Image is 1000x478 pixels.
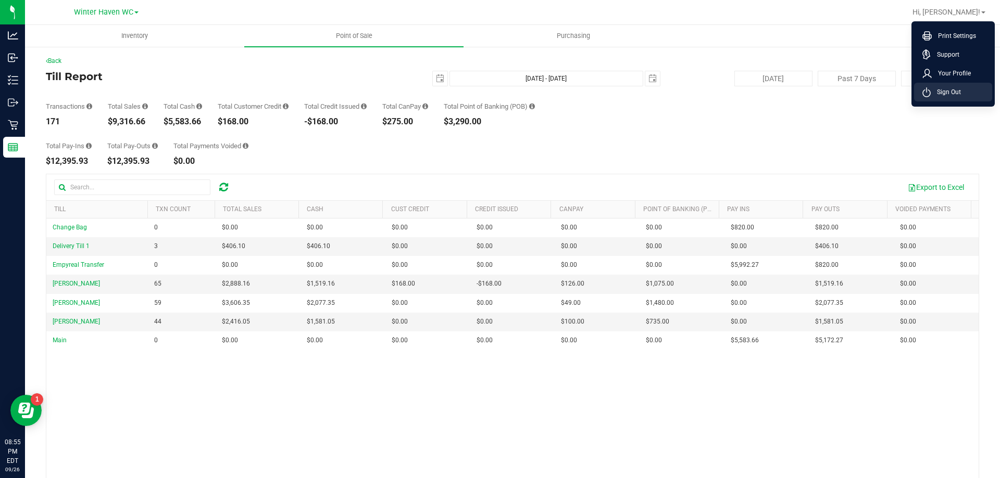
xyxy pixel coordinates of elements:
span: $0.00 [646,223,662,232]
inline-svg: Analytics [8,30,18,41]
span: $406.10 [222,241,245,251]
span: $0.00 [222,335,238,345]
span: $735.00 [646,317,669,327]
i: Sum of all successful refund transaction amounts from purchase returns resulting in account credi... [361,103,367,110]
div: 171 [46,118,92,126]
span: $2,077.35 [815,298,843,308]
span: $406.10 [815,241,839,251]
i: Sum of all successful, non-voided payment transaction amounts (excluding tips and transaction fee... [142,103,148,110]
span: $0.00 [900,223,916,232]
span: $3,606.35 [222,298,250,308]
span: $2,077.35 [307,298,335,308]
i: Sum of all cash pay-outs removed from tills within the date range. [152,143,158,149]
span: $0.00 [477,317,493,327]
span: $1,075.00 [646,279,674,289]
div: $275.00 [382,118,428,126]
span: $0.00 [731,241,747,251]
span: $0.00 [392,298,408,308]
button: Export to Excel [901,178,971,196]
a: Till [54,205,66,213]
span: Sign Out [931,87,961,97]
span: $5,583.66 [731,335,759,345]
span: $0.00 [222,260,238,270]
a: Credit Issued [475,205,518,213]
span: $0.00 [646,335,662,345]
div: $9,316.66 [108,118,148,126]
span: $0.00 [900,260,916,270]
i: Sum of all successful, non-voided payment transaction amounts using CanPay (as well as manual Can... [422,103,428,110]
span: Purchasing [543,31,604,41]
span: $5,992.27 [731,260,759,270]
a: Point of Sale [244,25,464,47]
span: $0.00 [477,260,493,270]
span: 59 [154,298,161,308]
span: $0.00 [731,317,747,327]
span: $1,519.16 [307,279,335,289]
span: $0.00 [731,298,747,308]
span: Delivery Till 1 [53,242,90,250]
span: $2,416.05 [222,317,250,327]
inline-svg: Reports [8,142,18,152]
span: $406.10 [307,241,330,251]
iframe: Resource center [10,395,42,426]
span: Inventory [107,31,162,41]
div: $12,395.93 [46,157,92,165]
button: Past 7 Days [818,71,896,86]
span: select [433,71,447,86]
span: $1,581.05 [815,317,843,327]
span: $0.00 [222,223,238,232]
i: Sum of all successful, non-voided payment transaction amounts using account credit as the payment... [283,103,289,110]
span: $0.00 [731,279,747,289]
span: 65 [154,279,161,289]
a: Back [46,57,61,64]
span: $0.00 [307,260,323,270]
span: $0.00 [392,335,408,345]
button: [DATE] [734,71,813,86]
iframe: Resource center unread badge [31,393,43,406]
span: select [645,71,660,86]
span: $0.00 [561,335,577,345]
span: $0.00 [307,223,323,232]
p: 09/26 [5,466,20,473]
span: $0.00 [477,335,493,345]
div: Total Sales [108,103,148,110]
span: 0 [154,223,158,232]
div: Total Pay-Outs [107,143,158,149]
span: $0.00 [477,298,493,308]
i: Count of all successful payment transactions, possibly including voids, refunds, and cash-back fr... [86,103,92,110]
span: [PERSON_NAME] [53,280,100,287]
span: $0.00 [900,298,916,308]
i: Sum of all voided payment transaction amounts (excluding tips and transaction fees) within the da... [243,143,248,149]
span: $1,581.05 [307,317,335,327]
h4: Till Report [46,71,357,82]
span: $0.00 [561,223,577,232]
a: CanPay [559,205,583,213]
span: $0.00 [900,317,916,327]
div: $3,290.00 [444,118,535,126]
span: $0.00 [900,279,916,289]
span: [PERSON_NAME] [53,318,100,325]
div: $5,583.66 [164,118,202,126]
span: $0.00 [392,241,408,251]
span: 0 [154,260,158,270]
span: Point of Sale [322,31,386,41]
div: Transactions [46,103,92,110]
span: Print Settings [932,31,976,41]
div: $0.00 [173,157,248,165]
i: Sum of all cash pay-ins added to tills within the date range. [86,143,92,149]
div: Total Payments Voided [173,143,248,149]
a: Support [922,49,988,60]
i: Sum of the successful, non-voided point-of-banking payment transaction amounts, both via payment ... [529,103,535,110]
span: $2,888.16 [222,279,250,289]
span: $0.00 [646,260,662,270]
span: $0.00 [477,241,493,251]
span: $0.00 [392,260,408,270]
a: Cust Credit [391,205,429,213]
span: $0.00 [307,335,323,345]
div: $12,395.93 [107,157,158,165]
span: 44 [154,317,161,327]
a: Pay Ins [727,205,749,213]
span: $5,172.27 [815,335,843,345]
span: -$168.00 [477,279,502,289]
